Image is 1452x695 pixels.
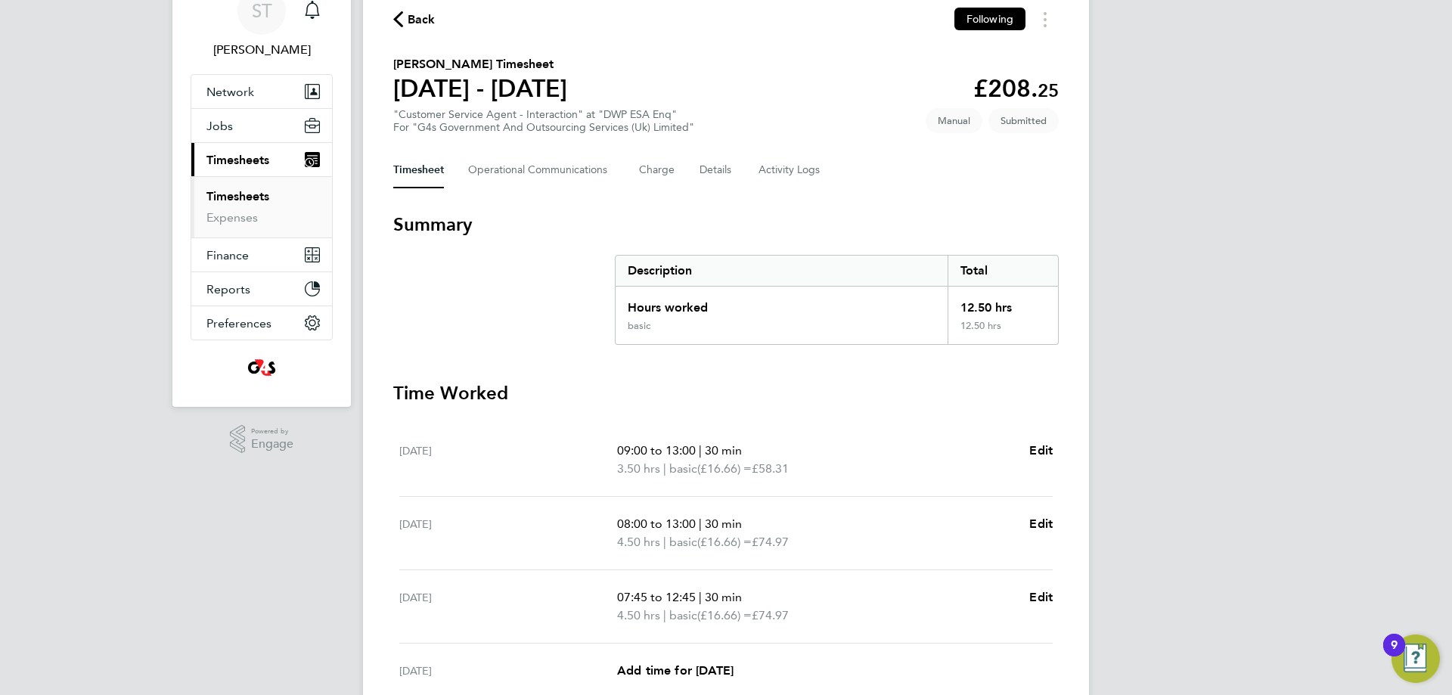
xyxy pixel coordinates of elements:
[973,74,1059,103] app-decimal: £208.
[699,590,702,604] span: |
[393,121,694,134] div: For "G4s Government And Outsourcing Services (Uk) Limited"
[988,108,1059,133] span: This timesheet is Submitted.
[752,535,789,549] span: £74.97
[191,109,332,142] button: Jobs
[663,461,666,476] span: |
[399,442,617,478] div: [DATE]
[697,608,752,622] span: (£16.66) =
[697,535,752,549] span: (£16.66) =
[1029,442,1053,460] a: Edit
[191,306,332,340] button: Preferences
[705,443,742,458] span: 30 min
[759,152,822,188] button: Activity Logs
[617,662,734,680] a: Add time for [DATE]
[700,152,734,188] button: Details
[699,517,702,531] span: |
[399,662,617,680] div: [DATE]
[1029,443,1053,458] span: Edit
[615,255,1059,345] div: Summary
[954,8,1025,30] button: Following
[697,461,752,476] span: (£16.66) =
[191,238,332,271] button: Finance
[191,41,333,59] span: Stephen Taylor-webb
[206,210,258,225] a: Expenses
[244,355,280,380] img: g4s4-logo-retina.png
[191,75,332,108] button: Network
[1032,8,1059,31] button: Timesheets Menu
[191,143,332,176] button: Timesheets
[393,10,436,29] button: Back
[705,590,742,604] span: 30 min
[206,153,269,167] span: Timesheets
[617,535,660,549] span: 4.50 hrs
[1029,590,1053,604] span: Edit
[206,85,254,99] span: Network
[206,119,233,133] span: Jobs
[393,108,694,134] div: "Customer Service Agent - Interaction" at "DWP ESA Enq"
[399,515,617,551] div: [DATE]
[1029,517,1053,531] span: Edit
[1029,515,1053,533] a: Edit
[206,189,269,203] a: Timesheets
[752,608,789,622] span: £74.97
[663,535,666,549] span: |
[1391,645,1398,665] div: 9
[752,461,789,476] span: £58.31
[1029,588,1053,607] a: Edit
[617,517,696,531] span: 08:00 to 13:00
[669,607,697,625] span: basic
[1391,634,1440,683] button: Open Resource Center, 9 new notifications
[393,381,1059,405] h3: Time Worked
[1038,79,1059,101] span: 25
[191,176,332,237] div: Timesheets
[616,287,948,320] div: Hours worked
[948,256,1058,286] div: Total
[393,213,1059,237] h3: Summary
[617,663,734,678] span: Add time for [DATE]
[206,316,271,330] span: Preferences
[230,425,294,454] a: Powered byEngage
[252,1,272,20] span: ST
[639,152,675,188] button: Charge
[468,152,615,188] button: Operational Communications
[408,11,436,29] span: Back
[251,425,293,438] span: Powered by
[191,355,333,380] a: Go to home page
[393,55,567,73] h2: [PERSON_NAME] Timesheet
[617,461,660,476] span: 3.50 hrs
[393,152,444,188] button: Timesheet
[617,590,696,604] span: 07:45 to 12:45
[948,287,1058,320] div: 12.50 hrs
[705,517,742,531] span: 30 min
[948,320,1058,344] div: 12.50 hrs
[617,443,696,458] span: 09:00 to 13:00
[399,588,617,625] div: [DATE]
[206,248,249,262] span: Finance
[616,256,948,286] div: Description
[206,282,250,296] span: Reports
[966,12,1013,26] span: Following
[628,320,650,332] div: basic
[926,108,982,133] span: This timesheet was manually created.
[663,608,666,622] span: |
[699,443,702,458] span: |
[393,73,567,104] h1: [DATE] - [DATE]
[191,272,332,306] button: Reports
[617,608,660,622] span: 4.50 hrs
[251,438,293,451] span: Engage
[669,533,697,551] span: basic
[669,460,697,478] span: basic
